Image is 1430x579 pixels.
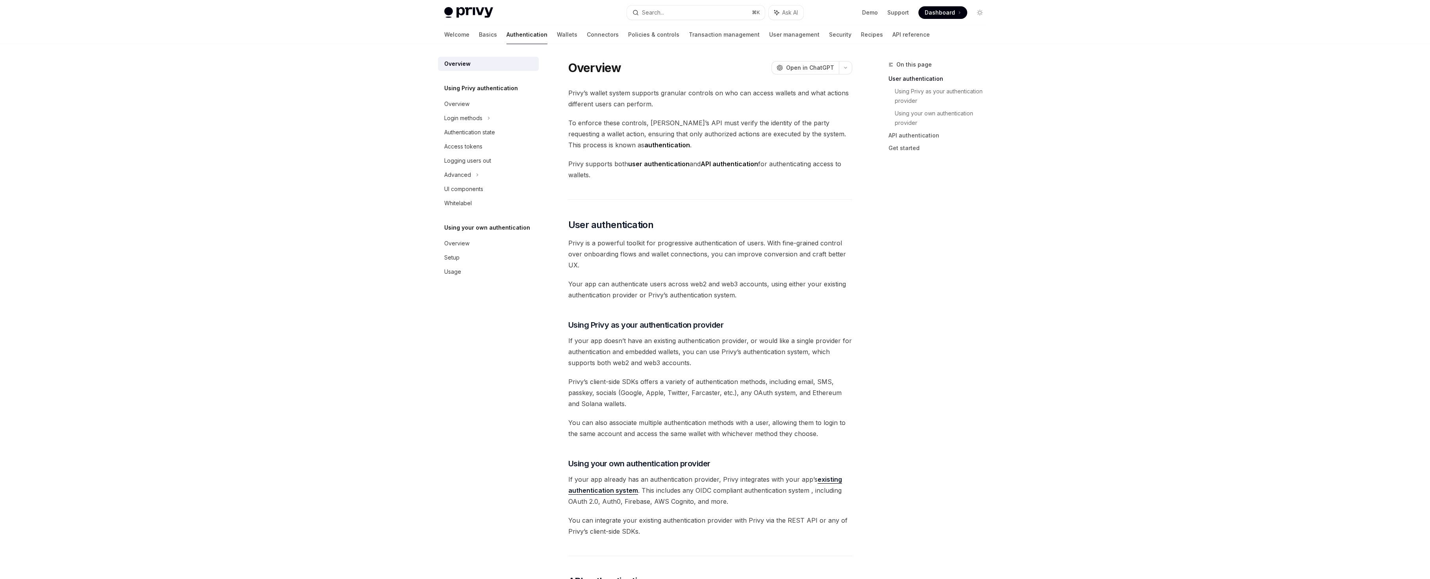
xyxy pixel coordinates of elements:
a: Connectors [587,25,619,44]
a: Demo [862,9,878,17]
span: Privy’s client-side SDKs offers a variety of authentication methods, including email, SMS, passke... [568,376,852,409]
div: Search... [642,8,664,17]
a: Dashboard [918,6,967,19]
a: Authentication [506,25,547,44]
a: Whitelabel [438,196,539,210]
button: Ask AI [769,6,803,20]
strong: authentication [644,141,690,149]
span: If your app already has an authentication provider, Privy integrates with your app’s . This inclu... [568,474,852,507]
a: Using Privy as your authentication provider [895,85,992,107]
a: Overview [438,236,539,251]
button: Toggle dark mode [974,6,986,19]
a: API authentication [888,129,992,142]
div: Advanced [444,170,471,180]
span: You can also associate multiple authentication methods with a user, allowing them to login to the... [568,417,852,439]
span: Ask AI [782,9,798,17]
button: Search...⌘K [627,6,765,20]
span: User authentication [568,219,654,231]
div: Authentication state [444,128,495,137]
strong: user authentication [628,160,690,168]
span: Using your own authentication provider [568,458,710,469]
button: Open in ChatGPT [772,61,839,74]
span: Dashboard [925,9,955,17]
div: Setup [444,253,460,262]
a: Welcome [444,25,469,44]
span: To enforce these controls, [PERSON_NAME]’s API must verify the identity of the party requesting a... [568,117,852,150]
span: Your app can authenticate users across web2 and web3 accounts, using either your existing authent... [568,278,852,301]
a: Security [829,25,851,44]
span: On this page [896,60,932,69]
a: UI components [438,182,539,196]
a: Setup [438,251,539,265]
span: You can integrate your existing authentication provider with Privy via the REST API or any of Pri... [568,515,852,537]
span: Privy is a powerful toolkit for progressive authentication of users. With fine-grained control ov... [568,238,852,271]
a: User management [769,25,820,44]
div: Whitelabel [444,199,472,208]
img: light logo [444,7,493,18]
span: Privy’s wallet system supports granular controls on who can access wallets and what actions diffe... [568,87,852,109]
a: Usage [438,265,539,279]
a: Logging users out [438,154,539,168]
a: Policies & controls [628,25,679,44]
span: Privy supports both and for authenticating access to wallets. [568,158,852,180]
div: Overview [444,99,469,109]
a: User authentication [888,72,992,85]
span: Open in ChatGPT [786,64,834,72]
a: Authentication state [438,125,539,139]
a: Wallets [557,25,577,44]
span: If your app doesn’t have an existing authentication provider, or would like a single provider for... [568,335,852,368]
div: Access tokens [444,142,482,151]
a: Recipes [861,25,883,44]
h5: Using your own authentication [444,223,530,232]
a: Support [887,9,909,17]
span: Using Privy as your authentication provider [568,319,724,330]
div: Overview [444,239,469,248]
h5: Using Privy authentication [444,84,518,93]
a: Transaction management [689,25,760,44]
a: Using your own authentication provider [895,107,992,129]
div: Overview [444,59,471,69]
div: Usage [444,267,461,277]
span: ⌘ K [752,9,760,16]
a: Overview [438,97,539,111]
a: Overview [438,57,539,71]
div: UI components [444,184,483,194]
div: Logging users out [444,156,491,165]
strong: API authentication [701,160,758,168]
a: Access tokens [438,139,539,154]
a: API reference [892,25,930,44]
div: Login methods [444,113,482,123]
h1: Overview [568,61,621,75]
a: Basics [479,25,497,44]
a: Get started [888,142,992,154]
